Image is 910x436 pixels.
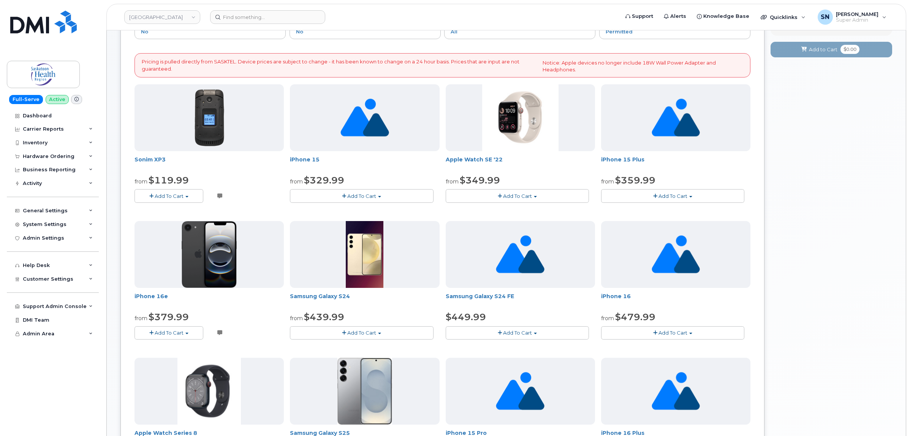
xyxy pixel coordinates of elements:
[304,311,344,322] span: $439.99
[210,10,325,24] input: Find something...
[149,175,189,186] span: $119.99
[755,9,811,25] div: Quicklinks
[290,326,433,340] button: Add To Cart
[543,59,743,73] p: Notice: Apple devices no longer include 18W Wall Power Adapter and Headphones.
[770,14,798,20] span: Quicklinks
[142,58,537,72] p: Pricing is pulled directly from SASKTEL. Device prices are subject to change - it has been known ...
[606,28,633,35] span: Permitted
[446,189,589,202] button: Add To Cart
[692,9,755,24] a: Knowledge Base
[840,45,859,54] span: $0.00
[446,292,595,308] div: Samsung Galaxy S24 FE
[836,17,878,23] span: Super Admin
[670,13,686,20] span: Alerts
[601,315,614,322] small: from
[601,292,750,308] div: iPhone 16
[290,292,439,308] div: Samsung Galaxy S24
[347,330,376,336] span: Add To Cart
[290,156,320,163] a: iPhone 15
[304,175,344,186] span: $329.99
[195,89,224,146] img: 150
[836,11,878,17] span: [PERSON_NAME]
[135,156,166,163] a: Sonim XP3
[135,189,203,202] button: Add To Cart
[496,221,544,288] img: no_image_found-2caef05468ed5679b831cfe6fc140e25e0c280774317ffc20a367ab7fd17291e.png
[446,156,503,163] a: Apple Watch SE '22
[446,326,589,340] button: Add To Cart
[615,311,655,322] span: $479.99
[347,193,376,199] span: Add To Cart
[503,330,532,336] span: Add To Cart
[601,293,631,300] a: iPhone 16
[652,358,700,425] img: no_image_found-2caef05468ed5679b831cfe6fc140e25e0c280774317ffc20a367ab7fd17291e.png
[658,9,692,24] a: Alerts
[601,156,750,171] div: iPhone 15 Plus
[290,315,303,322] small: from
[124,10,200,24] a: Saskatoon Health Region
[135,315,147,322] small: from
[771,42,892,57] button: Add to Cart $0.00
[601,326,744,340] button: Add To Cart
[703,13,749,20] span: Knowledge Base
[615,175,655,186] span: $359.99
[451,28,457,35] span: All
[652,221,700,288] img: no_image_found-2caef05468ed5679b831cfe6fc140e25e0c280774317ffc20a367ab7fd17291e.png
[877,403,904,430] iframe: Messenger Launcher
[446,178,459,185] small: from
[155,193,184,199] span: Add To Cart
[620,9,658,24] a: Support
[135,326,203,340] button: Add To Cart
[652,84,700,151] img: no_image_found-2caef05468ed5679b831cfe6fc140e25e0c280774317ffc20a367ab7fd17291e.png
[482,84,559,151] img: Screenshot_2022-11-04_110105.png
[632,13,653,20] span: Support
[601,178,614,185] small: from
[601,156,644,163] a: iPhone 15 Plus
[135,292,284,308] div: iPhone 16e
[809,46,837,53] span: Add to Cart
[812,9,892,25] div: Sabrina Nguyen
[135,178,147,185] small: from
[601,189,744,202] button: Add To Cart
[821,13,829,22] span: SN
[296,28,303,35] span: No
[290,293,350,300] a: Samsung Galaxy S24
[290,156,439,171] div: iPhone 15
[496,358,544,425] img: no_image_found-2caef05468ed5679b831cfe6fc140e25e0c280774317ffc20a367ab7fd17291e.png
[182,221,237,288] img: iPhone_16e_Black_PDP_Image_Position_1__en-US-657x800.png
[446,293,514,300] a: Samsung Galaxy S24 FE
[177,358,241,425] img: Screenshot_2022-11-04_105848.png
[337,358,392,425] img: s25plus.png
[658,193,687,199] span: Add To Cart
[290,178,303,185] small: from
[446,156,595,171] div: Apple Watch SE '22
[135,156,284,171] div: Sonim XP3
[149,311,189,322] span: $379.99
[155,330,184,336] span: Add To Cart
[135,293,168,300] a: iPhone 16e
[460,175,500,186] span: $349.99
[290,189,433,202] button: Add To Cart
[658,330,687,336] span: Add To Cart
[340,84,389,151] img: no_image_found-2caef05468ed5679b831cfe6fc140e25e0c280774317ffc20a367ab7fd17291e.png
[346,221,383,288] img: S24.jpg
[446,311,486,322] span: $449.99
[503,193,532,199] span: Add To Cart
[141,28,148,35] span: No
